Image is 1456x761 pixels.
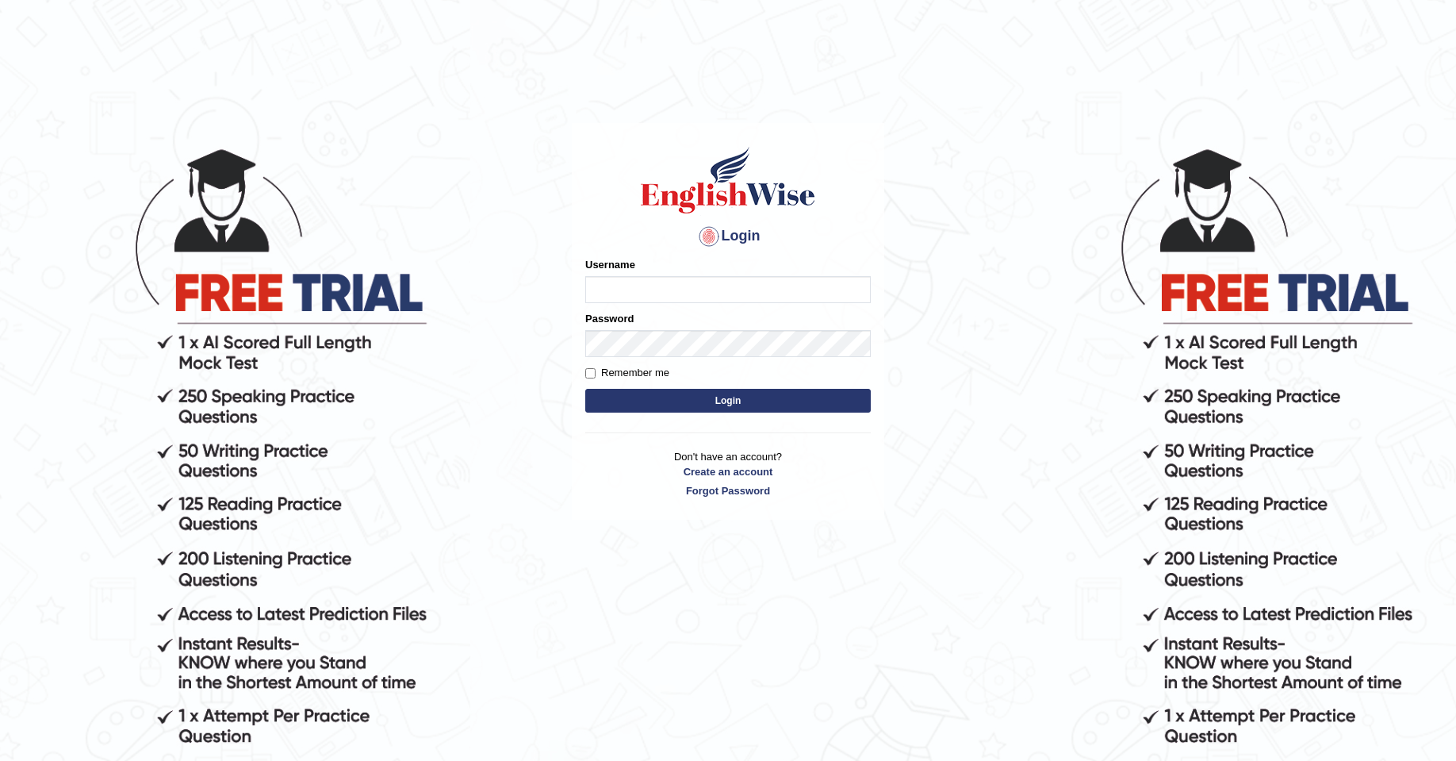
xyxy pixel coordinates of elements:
[585,464,871,479] a: Create an account
[585,449,871,498] p: Don't have an account?
[585,368,596,379] input: Remember me
[585,365,669,381] label: Remember me
[585,224,871,249] h4: Login
[585,257,635,272] label: Username
[638,144,818,216] img: Logo of English Wise sign in for intelligent practice with AI
[585,483,871,498] a: Forgot Password
[585,389,871,413] button: Login
[585,311,634,326] label: Password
